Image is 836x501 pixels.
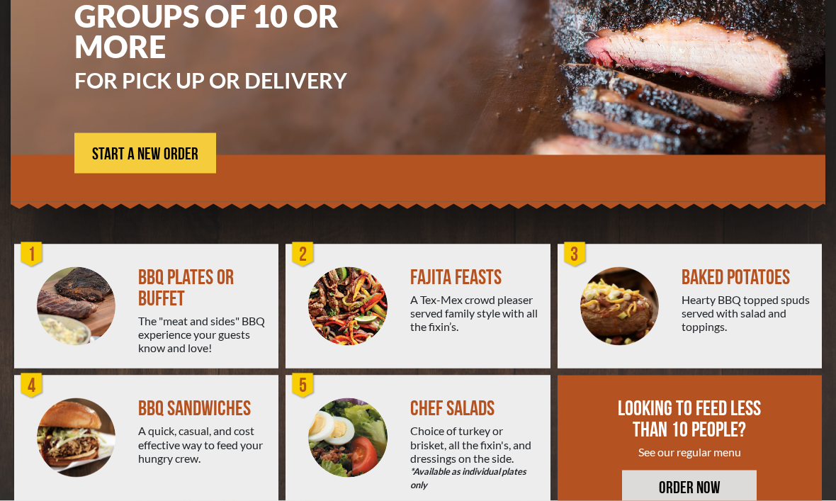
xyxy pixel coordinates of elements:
[138,314,267,355] div: The "meat and sides" BBQ experience your guests know and love!
[308,267,387,346] img: PEJ-Fajitas.png
[561,241,589,269] div: 3
[138,424,267,465] div: A quick, casual, and cost effective way to feed your hungry crew.
[682,293,810,334] div: Hearty BBQ topped spuds served with salad and toppings.
[37,398,115,477] img: PEJ-BBQ-Sandwich.png
[74,69,432,91] h3: FOR PICK UP OR DELIVERY
[289,241,317,269] div: 2
[599,445,780,458] div: See our regular menu
[410,293,539,334] div: A Tex-Mex crowd pleaser served family style with all the fixin’s.
[74,1,432,62] h1: GROUPS OF 10 OR MORE
[410,465,539,492] em: *Available as individual plates only
[410,267,539,288] div: FAJITA FEASTS
[138,398,267,420] div: BBQ SANDWICHES
[18,372,46,400] div: 4
[18,241,46,269] div: 1
[74,133,216,174] a: START A NEW ORDER
[682,267,810,288] div: BAKED POTATOES
[410,424,539,492] div: Choice of turkey or brisket, all the fixin's, and dressings on the side.
[599,398,780,441] div: LOOKING TO FEED LESS THAN 10 PEOPLE?
[37,267,115,346] img: PEJ-BBQ-Buffet.png
[92,146,198,163] span: START A NEW ORDER
[138,267,267,310] div: BBQ PLATES OR BUFFET
[289,372,317,400] div: 5
[308,398,387,477] img: Salad-Circle.png
[580,267,659,346] img: PEJ-Baked-Potato.png
[410,398,539,420] div: CHEF SALADS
